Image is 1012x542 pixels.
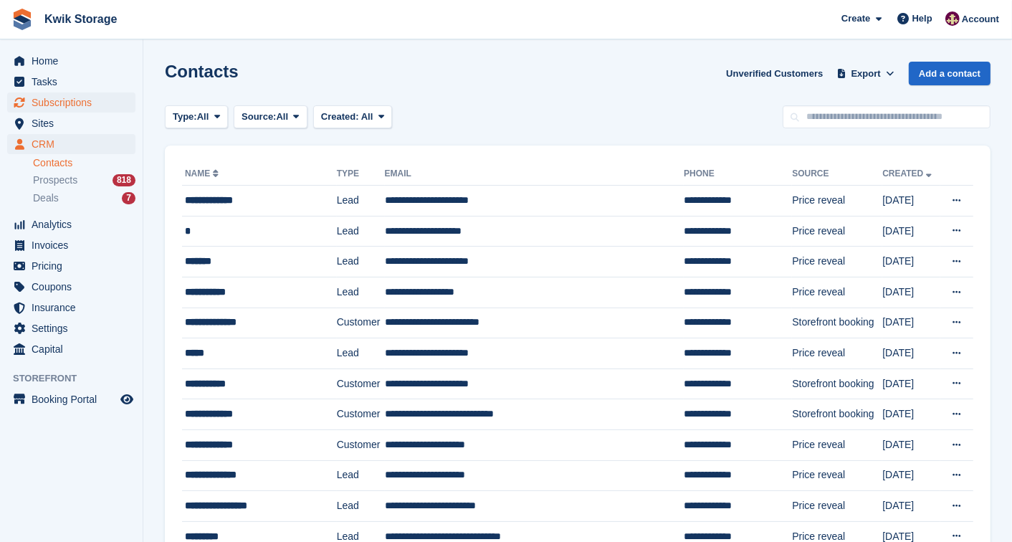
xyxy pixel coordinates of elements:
td: Customer [337,369,385,399]
div: 7 [122,192,135,204]
span: Prospects [33,173,77,187]
td: Storefront booking [792,369,882,399]
span: Create [841,11,870,26]
td: [DATE] [882,216,940,247]
a: Add a contact [909,62,990,85]
td: Customer [337,429,385,460]
span: Settings [32,318,118,338]
td: [DATE] [882,186,940,217]
td: Price reveal [792,491,882,522]
span: Coupons [32,277,118,297]
td: Lead [337,247,385,277]
a: Preview store [118,391,135,408]
h1: Contacts [165,62,239,81]
span: Invoices [32,235,118,255]
td: Lead [337,216,385,247]
td: [DATE] [882,399,940,430]
span: CRM [32,134,118,154]
th: Source [792,163,882,186]
span: Booking Portal [32,389,118,409]
td: [DATE] [882,308,940,338]
td: Price reveal [792,186,882,217]
span: Subscriptions [32,92,118,113]
a: menu [7,339,135,359]
td: Lead [337,460,385,491]
a: menu [7,214,135,234]
span: Created: [321,111,359,122]
th: Type [337,163,385,186]
span: Deals [33,191,59,205]
button: Type: All [165,105,228,129]
a: Unverified Customers [720,62,829,85]
a: menu [7,318,135,338]
a: menu [7,389,135,409]
td: Price reveal [792,460,882,491]
a: menu [7,113,135,133]
span: Account [962,12,999,27]
a: menu [7,134,135,154]
a: menu [7,72,135,92]
span: Source: [242,110,276,124]
td: [DATE] [882,369,940,399]
td: [DATE] [882,429,940,460]
button: Export [834,62,897,85]
img: ellie tragonette [945,11,960,26]
td: [DATE] [882,338,940,369]
a: Contacts [33,156,135,170]
div: 818 [113,174,135,186]
td: Price reveal [792,247,882,277]
span: Pricing [32,256,118,276]
td: [DATE] [882,460,940,491]
td: Price reveal [792,277,882,308]
td: Price reveal [792,216,882,247]
a: Prospects 818 [33,173,135,188]
span: All [277,110,289,124]
a: Kwik Storage [39,7,123,31]
td: [DATE] [882,491,940,522]
button: Created: All [313,105,392,129]
a: menu [7,92,135,113]
td: Lead [337,186,385,217]
button: Source: All [234,105,307,129]
td: [DATE] [882,247,940,277]
td: Customer [337,308,385,338]
td: Price reveal [792,338,882,369]
td: [DATE] [882,277,940,308]
td: Lead [337,491,385,522]
td: Lead [337,338,385,369]
span: Type: [173,110,197,124]
span: Storefront [13,371,143,386]
a: Deals 7 [33,191,135,206]
span: Insurance [32,298,118,318]
td: Price reveal [792,429,882,460]
a: Created [882,168,935,179]
span: All [197,110,209,124]
td: Customer [337,399,385,430]
a: menu [7,256,135,276]
td: Storefront booking [792,399,882,430]
td: Lead [337,277,385,308]
span: Sites [32,113,118,133]
span: Capital [32,339,118,359]
span: Export [851,67,881,81]
a: menu [7,51,135,71]
a: menu [7,298,135,318]
span: All [361,111,373,122]
a: menu [7,235,135,255]
td: Storefront booking [792,308,882,338]
span: Home [32,51,118,71]
th: Email [385,163,684,186]
span: Tasks [32,72,118,92]
img: stora-icon-8386f47178a22dfd0bd8f6a31ec36ba5ce8667c1dd55bd0f319d3a0aa187defe.svg [11,9,33,30]
a: menu [7,277,135,297]
th: Phone [684,163,792,186]
span: Analytics [32,214,118,234]
span: Help [912,11,932,26]
a: Name [185,168,221,179]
